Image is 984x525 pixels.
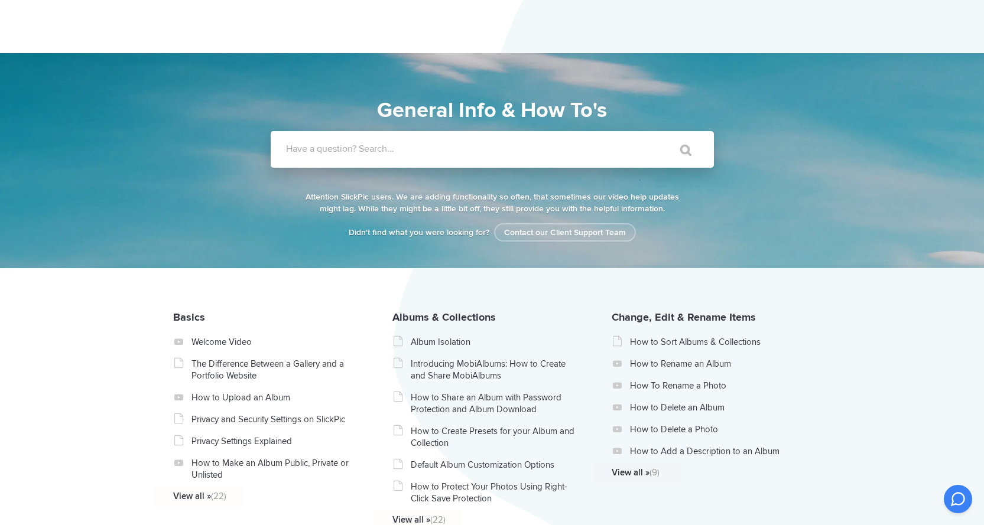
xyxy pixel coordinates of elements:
[191,336,359,348] a: Welcome Video
[191,435,359,447] a: Privacy Settings Explained
[630,336,797,348] a: How to Sort Albums & Collections
[612,467,779,478] a: View all »(9)
[173,311,205,324] a: Basics
[630,380,797,392] a: How To Rename a Photo
[655,136,705,164] input: 
[630,423,797,435] a: How to Delete a Photo
[286,143,729,155] label: Have a question? Search...
[411,358,578,381] a: Introducing MobiAlbums: How to Create and Share MobiAlbums
[173,490,340,502] a: View all »(22)
[392,311,496,324] a: Albums & Collections
[191,392,359,403] a: How to Upload an Album
[411,481,578,504] a: How to Protect Your Photos Using Right-Click Save Protection
[630,445,797,457] a: How to Add a Description to an Album
[303,227,681,239] p: Didn't find what you were looking for?
[411,425,578,449] a: How to Create Presets for your Album and Collection
[411,392,578,415] a: How to Share an Album with Password Protection and Album Download
[630,402,797,413] a: How to Delete an Album
[612,311,756,324] a: Change, Edit & Rename Items
[411,336,578,348] a: Album Isolation
[411,459,578,471] a: Default Album Customization Options
[191,358,359,381] a: The Difference Between a Gallery and a Portfolio Website
[217,94,767,126] h1: General Info & How To's
[191,457,359,481] a: How to Make an Album Public, Private or Unlisted
[494,223,636,242] a: Contact our Client Support Team
[191,413,359,425] a: Privacy and Security Settings on SlickPic
[630,358,797,370] a: How to Rename an Album
[303,191,681,215] p: Attention SlickPic users. We are adding functionality so often, that sometimes our video help upd...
